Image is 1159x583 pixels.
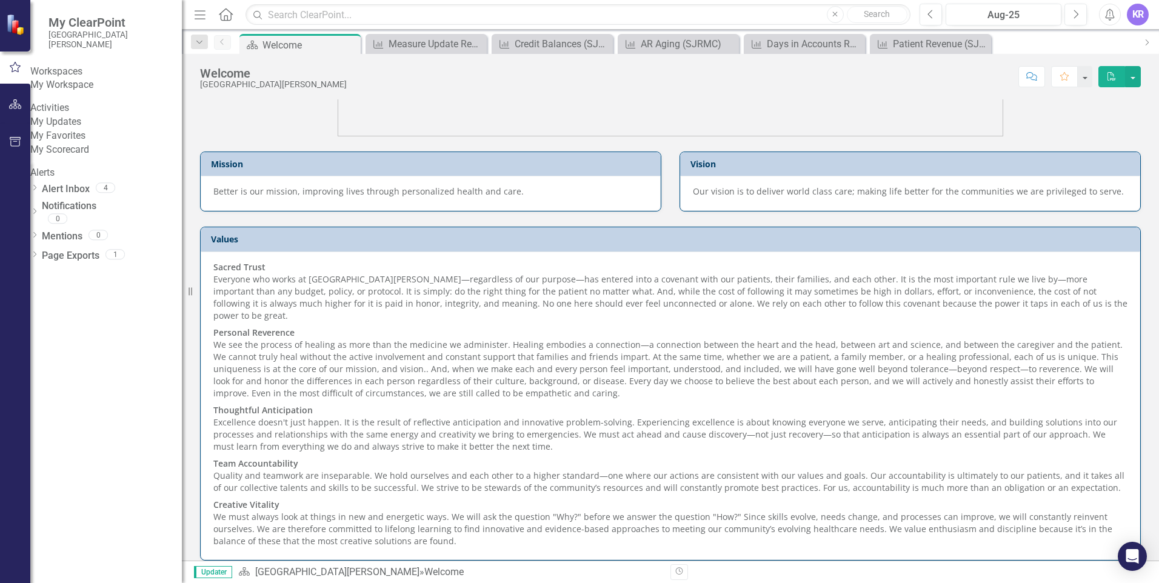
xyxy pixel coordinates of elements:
div: 0 [89,230,108,240]
button: KR [1127,4,1149,25]
img: ClearPoint Strategy [6,14,27,35]
h3: Mission [211,159,655,168]
div: Welcome [424,566,464,578]
div: Welcome [200,67,347,80]
span: Search [864,9,890,19]
a: Days in Accounts Receivable (SJRMC) [747,36,862,52]
a: Credit Balances (SJRMC) [495,36,610,52]
div: AR Aging (SJRMC) [641,36,736,52]
div: Welcome [262,38,358,53]
h3: Values [211,235,1134,244]
input: Search ClearPoint... [245,4,910,25]
a: My Scorecard [30,143,182,157]
div: Alerts [30,166,182,180]
small: [GEOGRAPHIC_DATA][PERSON_NAME] [48,30,170,50]
a: Measure Update Report [369,36,484,52]
a: My Favorites [30,129,182,143]
strong: Personal Reverence [213,327,295,338]
div: 4 [96,183,115,193]
h3: Vision [690,159,1134,168]
a: My Updates [30,115,182,129]
div: Activities [30,101,182,115]
div: 0 [48,213,67,224]
div: Measure Update Report [389,36,484,52]
button: Search [847,6,907,23]
div: Patient Revenue (SJRMC) [893,36,988,52]
p: We see the process of healing as more than the medicine we administer. Healing embodies a connect... [213,324,1127,402]
p: Excellence doesn't just happen. It is the result of reflective anticipation and innovative proble... [213,402,1127,455]
a: AR Aging (SJRMC) [621,36,736,52]
a: Patient Revenue (SJRMC) [873,36,988,52]
div: [GEOGRAPHIC_DATA][PERSON_NAME] [200,80,347,89]
div: Aug-25 [950,8,1057,22]
a: Alert Inbox [42,182,90,196]
strong: Team Accountability [213,458,298,469]
strong: Thoughtful Anticipation [213,404,313,416]
a: Page Exports [42,249,99,263]
p: We must always look at things in new and energetic ways. We will ask the question "Why?" before w... [213,496,1127,547]
a: My Workspace [30,78,182,92]
span: My ClearPoint [48,15,170,30]
div: 1 [105,249,125,259]
div: » [238,565,661,579]
div: Days in Accounts Receivable (SJRMC) [767,36,862,52]
div: Credit Balances (SJRMC) [515,36,610,52]
p: Everyone who works at [GEOGRAPHIC_DATA][PERSON_NAME]—regardless of our purpose—has entered into a... [213,261,1127,324]
div: Workspaces [30,65,182,79]
strong: Sacred Trust [213,261,266,273]
p: Our vision is to deliver world class care; making life better for the communities we are privileg... [693,185,1127,198]
strong: Creative Vitality [213,499,279,510]
div: Open Intercom Messenger [1118,542,1147,571]
span: Updater [194,566,232,578]
a: Notifications [42,199,182,213]
a: Mentions [42,230,82,244]
button: Aug-25 [946,4,1061,25]
a: [GEOGRAPHIC_DATA][PERSON_NAME] [255,566,419,578]
p: Better is our mission, improving lives through personalized health and care. [213,185,648,198]
p: Quality and teamwork are inseparable. We hold ourselves and each other to a higher standard—one w... [213,455,1127,496]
